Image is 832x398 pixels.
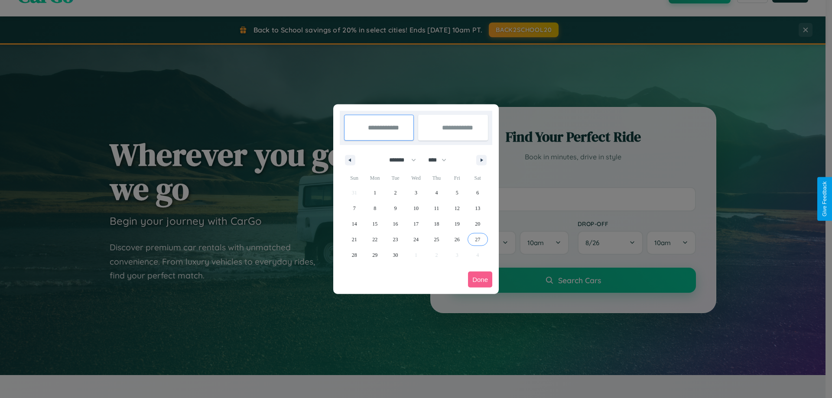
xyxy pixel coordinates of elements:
[372,247,377,263] span: 29
[364,247,385,263] button: 29
[364,216,385,232] button: 15
[394,185,397,201] span: 2
[385,201,406,216] button: 9
[455,201,460,216] span: 12
[468,232,488,247] button: 27
[426,171,447,185] span: Thu
[385,247,406,263] button: 30
[455,216,460,232] span: 19
[393,232,398,247] span: 23
[353,201,356,216] span: 7
[406,232,426,247] button: 24
[468,216,488,232] button: 20
[447,185,467,201] button: 5
[344,171,364,185] span: Sun
[413,201,419,216] span: 10
[406,171,426,185] span: Wed
[426,185,447,201] button: 4
[374,201,376,216] span: 8
[475,216,480,232] span: 20
[476,185,479,201] span: 6
[344,247,364,263] button: 28
[415,185,417,201] span: 3
[393,216,398,232] span: 16
[468,171,488,185] span: Sat
[344,232,364,247] button: 21
[468,201,488,216] button: 13
[406,185,426,201] button: 3
[352,232,357,247] span: 21
[456,185,458,201] span: 5
[822,181,828,217] div: Give Feedback
[364,171,385,185] span: Mon
[393,247,398,263] span: 30
[447,171,467,185] span: Fri
[426,232,447,247] button: 25
[406,216,426,232] button: 17
[434,201,439,216] span: 11
[475,201,480,216] span: 13
[352,216,357,232] span: 14
[413,232,419,247] span: 24
[372,232,377,247] span: 22
[413,216,419,232] span: 17
[344,201,364,216] button: 7
[434,216,439,232] span: 18
[374,185,376,201] span: 1
[435,185,438,201] span: 4
[447,201,467,216] button: 12
[434,232,439,247] span: 25
[475,232,480,247] span: 27
[426,216,447,232] button: 18
[426,201,447,216] button: 11
[394,201,397,216] span: 9
[352,247,357,263] span: 28
[344,216,364,232] button: 14
[385,232,406,247] button: 23
[385,185,406,201] button: 2
[372,216,377,232] span: 15
[406,201,426,216] button: 10
[468,185,488,201] button: 6
[364,232,385,247] button: 22
[468,272,492,288] button: Done
[385,216,406,232] button: 16
[447,232,467,247] button: 26
[447,216,467,232] button: 19
[455,232,460,247] span: 26
[364,185,385,201] button: 1
[364,201,385,216] button: 8
[385,171,406,185] span: Tue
